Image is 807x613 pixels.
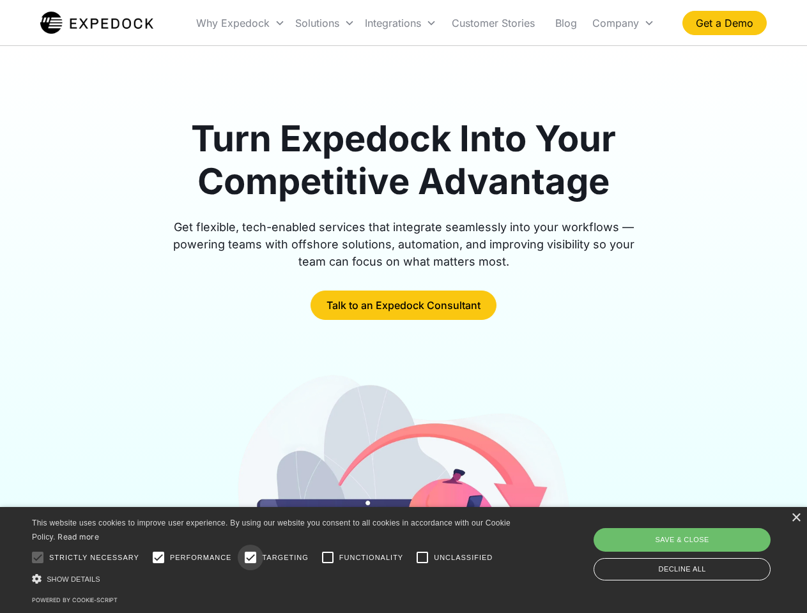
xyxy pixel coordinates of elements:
a: Blog [545,1,587,45]
div: Integrations [365,17,421,29]
span: Targeting [262,552,308,563]
div: Solutions [290,1,360,45]
div: Why Expedock [191,1,290,45]
h1: Turn Expedock Into Your Competitive Advantage [158,117,649,203]
a: Read more [58,532,99,541]
div: Company [587,1,659,45]
a: Powered by cookie-script [32,596,118,603]
div: Why Expedock [196,17,270,29]
img: Expedock Logo [40,10,153,36]
span: Strictly necessary [49,552,139,563]
a: Talk to an Expedock Consultant [311,291,496,320]
a: Customer Stories [442,1,545,45]
div: Integrations [360,1,442,45]
span: This website uses cookies to improve user experience. By using our website you consent to all coo... [32,518,511,542]
span: Unclassified [434,552,493,563]
iframe: Chat Widget [594,475,807,613]
div: Solutions [295,17,339,29]
div: Show details [32,572,515,586]
div: Company [592,17,639,29]
div: Get flexible, tech-enabled services that integrate seamlessly into your workflows — powering team... [158,218,649,270]
a: Get a Demo [682,11,767,35]
span: Performance [170,552,232,563]
a: home [40,10,153,36]
span: Functionality [339,552,403,563]
span: Show details [47,575,100,583]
